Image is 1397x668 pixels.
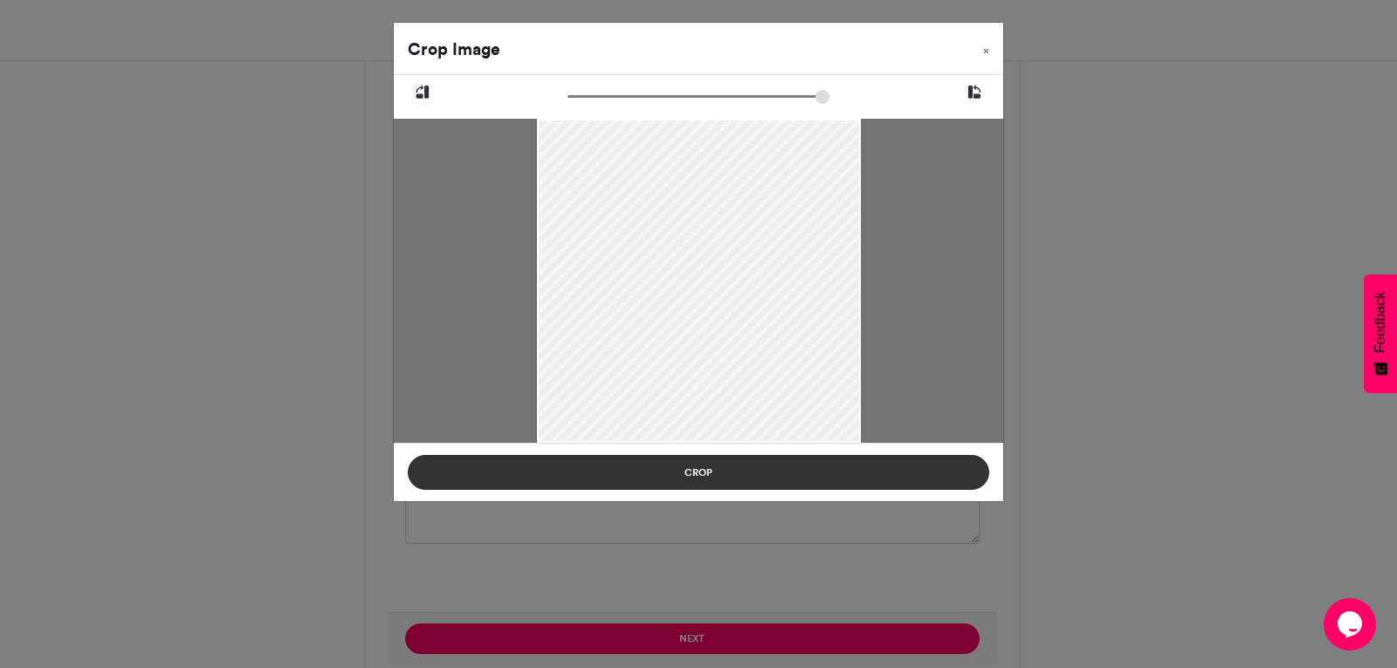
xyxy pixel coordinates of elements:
span: Feedback [1373,292,1388,353]
button: Feedback - Show survey [1364,274,1397,393]
button: Close [969,23,1003,72]
h4: Crop Image [408,37,500,62]
span: × [983,45,989,56]
button: Crop [408,455,989,490]
iframe: chat widget [1324,598,1380,651]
